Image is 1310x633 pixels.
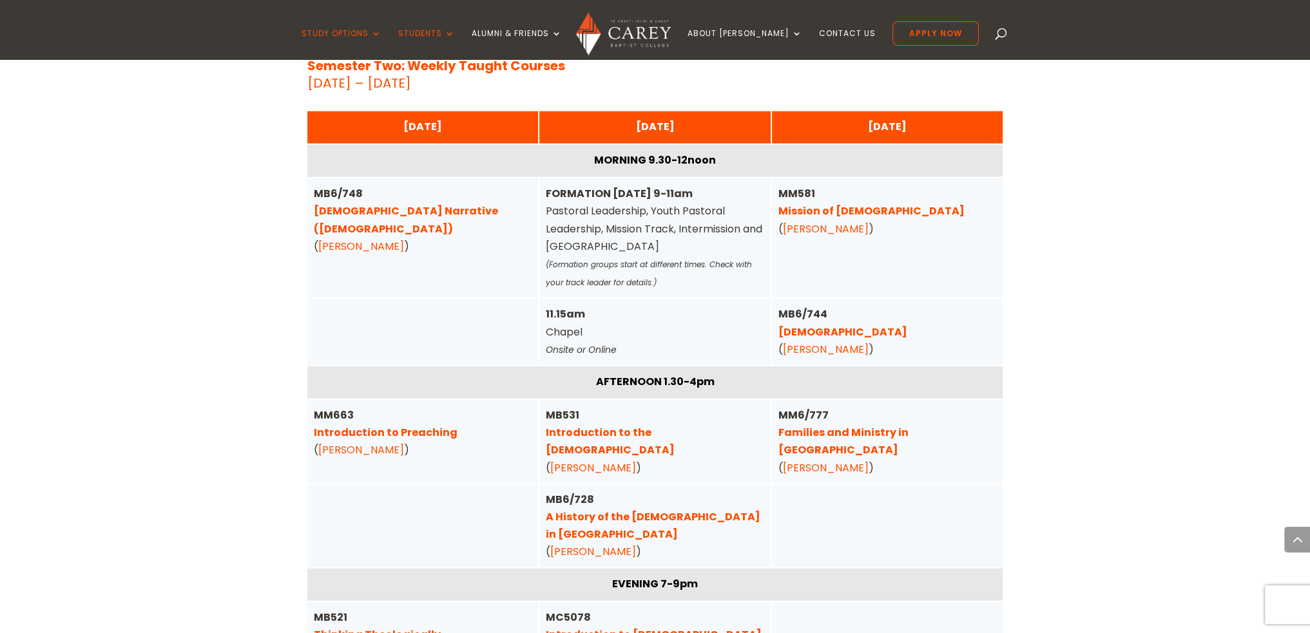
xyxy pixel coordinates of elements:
div: ( ) [314,185,532,255]
div: [DATE] [778,118,997,135]
a: [PERSON_NAME] [783,460,869,475]
div: ( ) [778,305,997,358]
a: [DEMOGRAPHIC_DATA] Narrative ([DEMOGRAPHIC_DATA]) [314,203,498,236]
div: Chapel [546,305,764,359]
strong: MM581 [778,186,965,218]
strong: EVENING 7-9pm [612,576,698,591]
a: [PERSON_NAME] [550,544,636,559]
strong: MB6/744 [778,307,907,339]
strong: MB6/728 [546,492,760,542]
em: (Formation groups start at different times. Check with your track leader for details.) [546,259,752,288]
a: Mission of [DEMOGRAPHIC_DATA] [778,203,965,218]
strong: AFTERNOON 1.30-4pm [595,374,714,389]
div: Pastoral Leadership, Youth Pastoral Leadership, Mission Track, Intermission and [GEOGRAPHIC_DATA] [546,185,764,291]
a: Contact Us [819,29,876,59]
p: [DATE] – [DATE] [307,57,1003,92]
em: Onsite or Online [546,343,617,356]
strong: Semester Two: Weekly Taught Courses [307,57,565,75]
a: [PERSON_NAME] [783,222,869,236]
div: ( ) [546,406,764,477]
strong: MB6/748 [314,186,498,236]
div: [DATE] [314,118,532,135]
a: Study Options [302,29,381,59]
strong: MM663 [314,408,458,440]
strong: 11.15am [546,307,585,321]
div: ( ) [778,185,997,238]
a: Introduction to the [DEMOGRAPHIC_DATA] [546,425,675,457]
a: [DEMOGRAPHIC_DATA] [778,325,907,339]
a: Apply Now [892,21,979,46]
a: [PERSON_NAME] [318,442,404,457]
img: Carey Baptist College [576,12,671,55]
a: A History of the [DEMOGRAPHIC_DATA] in [GEOGRAPHIC_DATA] [546,509,760,542]
a: [PERSON_NAME] [783,342,869,357]
a: Families and Ministry in [GEOGRAPHIC_DATA] [778,425,909,457]
a: Alumni & Friends [472,29,562,59]
div: ( ) [546,491,764,561]
strong: MORNING 9.30-12noon [594,153,716,167]
a: [PERSON_NAME] [318,239,404,254]
a: [PERSON_NAME] [550,460,636,475]
a: Introduction to Preaching [314,425,458,440]
strong: MM6/777 [778,408,909,457]
div: ( ) [314,406,532,459]
strong: MB531 [546,408,675,457]
strong: FORMATION [DATE] 9-11am [546,186,693,201]
a: Students [398,29,455,59]
div: ( ) [778,406,997,477]
a: About [PERSON_NAME] [688,29,802,59]
div: [DATE] [546,118,764,135]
